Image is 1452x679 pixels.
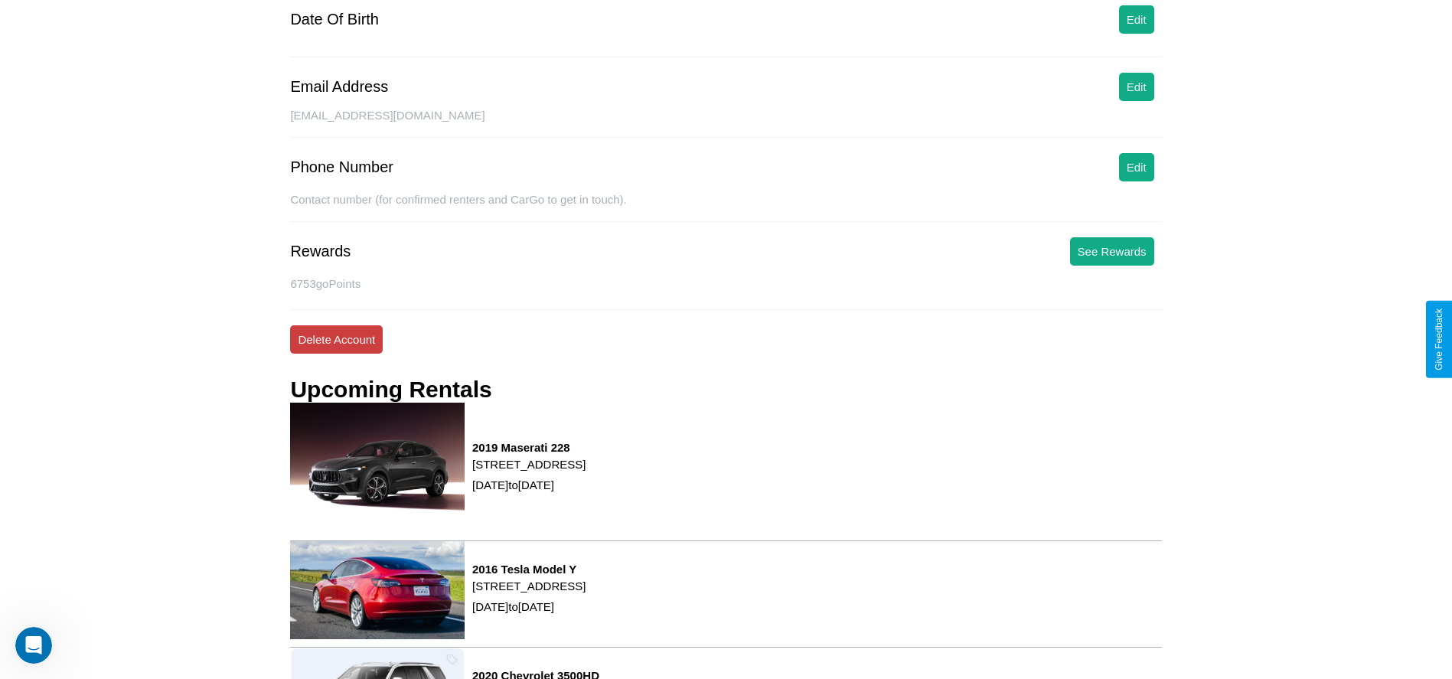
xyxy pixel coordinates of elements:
[290,325,383,354] button: Delete Account
[290,158,393,176] div: Phone Number
[472,454,586,475] p: [STREET_ADDRESS]
[15,627,52,664] iframe: Intercom live chat
[290,109,1161,138] div: [EMAIL_ADDRESS][DOMAIN_NAME]
[1434,308,1444,371] div: Give Feedback
[290,243,351,260] div: Rewards
[1119,5,1154,34] button: Edit
[290,377,491,403] h3: Upcoming Rentals
[290,11,379,28] div: Date Of Birth
[472,475,586,495] p: [DATE] to [DATE]
[1119,73,1154,101] button: Edit
[290,193,1161,222] div: Contact number (for confirmed renters and CarGo to get in touch).
[290,541,465,639] img: rental
[472,441,586,454] h3: 2019 Maserati 228
[472,576,586,596] p: [STREET_ADDRESS]
[290,78,388,96] div: Email Address
[472,563,586,576] h3: 2016 Tesla Model Y
[472,596,586,617] p: [DATE] to [DATE]
[1070,237,1154,266] button: See Rewards
[1119,153,1154,181] button: Edit
[290,273,1161,294] p: 6753 goPoints
[290,403,465,532] img: rental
